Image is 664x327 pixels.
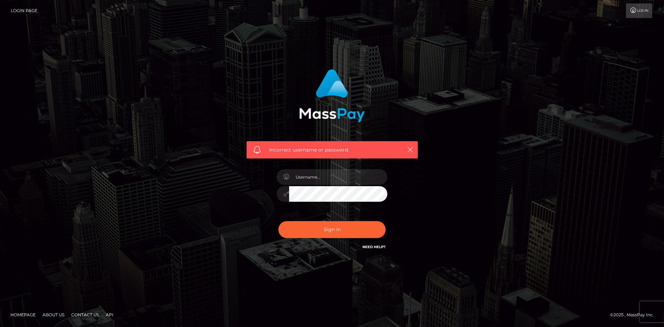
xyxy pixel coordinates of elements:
[11,3,37,18] a: Login Page
[289,169,387,185] input: Username...
[278,221,386,238] button: Sign in
[269,146,395,154] span: Incorrect username or password.
[362,245,386,249] a: Need Help?
[40,309,67,320] a: About Us
[8,309,38,320] a: Homepage
[68,309,102,320] a: Contact Us
[610,311,659,319] div: © 2025 , MassPay Inc.
[103,309,116,320] a: API
[299,69,365,122] img: MassPay Login
[626,3,652,18] a: Login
